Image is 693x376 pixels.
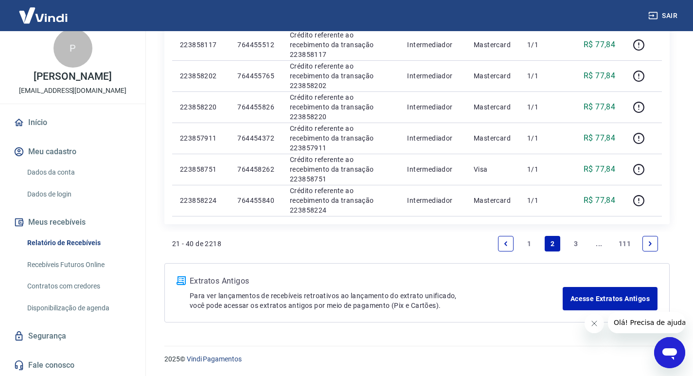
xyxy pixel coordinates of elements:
[591,236,607,251] a: Jump forward
[407,102,458,112] p: Intermediador
[180,133,222,143] p: 223857911
[527,102,556,112] p: 1/1
[474,102,512,112] p: Mastercard
[584,70,615,82] p: R$ 77,84
[12,141,134,162] button: Meu cadastro
[474,71,512,81] p: Mastercard
[190,275,563,287] p: Extratos Antigos
[407,164,458,174] p: Intermediador
[527,40,556,50] p: 1/1
[190,291,563,310] p: Para ver lançamentos de recebíveis retroativos ao lançamento do extrato unificado, você pode aces...
[23,184,134,204] a: Dados de login
[527,133,556,143] p: 1/1
[23,276,134,296] a: Contratos com credores
[23,298,134,318] a: Disponibilização de agenda
[6,7,82,15] span: Olá! Precisa de ajuda?
[237,164,274,174] p: 764458262
[545,236,560,251] a: Page 2 is your current page
[290,155,391,184] p: Crédito referente ao recebimento da transação 223858751
[34,72,111,82] p: [PERSON_NAME]
[12,112,134,133] a: Início
[407,71,458,81] p: Intermediador
[494,232,662,255] ul: Pagination
[654,337,685,368] iframe: Botão para abrir a janela de mensagens
[407,133,458,143] p: Intermediador
[12,355,134,376] a: Fale conosco
[474,133,512,143] p: Mastercard
[527,164,556,174] p: 1/1
[407,196,458,205] p: Intermediador
[584,195,615,206] p: R$ 77,84
[290,92,391,122] p: Crédito referente ao recebimento da transação 223858220
[180,40,222,50] p: 223858117
[474,164,512,174] p: Visa
[498,236,514,251] a: Previous page
[290,124,391,153] p: Crédito referente ao recebimento da transação 223857911
[290,186,391,215] p: Crédito referente ao recebimento da transação 223858224
[474,196,512,205] p: Mastercard
[584,132,615,144] p: R$ 77,84
[237,40,274,50] p: 764455512
[53,29,92,68] div: P
[237,102,274,112] p: 764455826
[407,40,458,50] p: Intermediador
[646,7,681,25] button: Sair
[23,162,134,182] a: Dados da conta
[180,196,222,205] p: 223858224
[12,0,75,30] img: Vindi
[474,40,512,50] p: Mastercard
[527,71,556,81] p: 1/1
[23,233,134,253] a: Relatório de Recebíveis
[237,133,274,143] p: 764454372
[585,314,604,333] iframe: Fechar mensagem
[290,61,391,90] p: Crédito referente ao recebimento da transação 223858202
[584,101,615,113] p: R$ 77,84
[521,236,537,251] a: Page 1
[642,236,658,251] a: Next page
[180,71,222,81] p: 223858202
[584,163,615,175] p: R$ 77,84
[23,255,134,275] a: Recebíveis Futuros Online
[527,196,556,205] p: 1/1
[584,39,615,51] p: R$ 77,84
[615,236,635,251] a: Page 111
[237,196,274,205] p: 764455840
[19,86,126,96] p: [EMAIL_ADDRESS][DOMAIN_NAME]
[608,312,685,333] iframe: Mensagem da empresa
[177,276,186,285] img: ícone
[563,287,657,310] a: Acesse Extratos Antigos
[237,71,274,81] p: 764455765
[568,236,584,251] a: Page 3
[180,102,222,112] p: 223858220
[180,164,222,174] p: 223858751
[12,325,134,347] a: Segurança
[12,212,134,233] button: Meus recebíveis
[172,239,221,249] p: 21 - 40 de 2218
[187,355,242,363] a: Vindi Pagamentos
[290,30,391,59] p: Crédito referente ao recebimento da transação 223858117
[164,354,670,364] p: 2025 ©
